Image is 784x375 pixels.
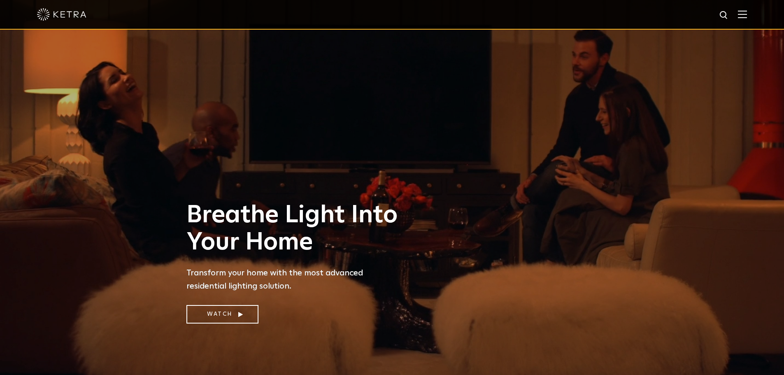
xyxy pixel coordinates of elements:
img: Hamburger%20Nav.svg [738,10,747,18]
img: search icon [719,10,729,21]
a: Watch [186,305,258,324]
h1: Breathe Light Into Your Home [186,202,405,256]
img: ketra-logo-2019-white [37,8,86,21]
p: Transform your home with the most advanced residential lighting solution. [186,266,405,293]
